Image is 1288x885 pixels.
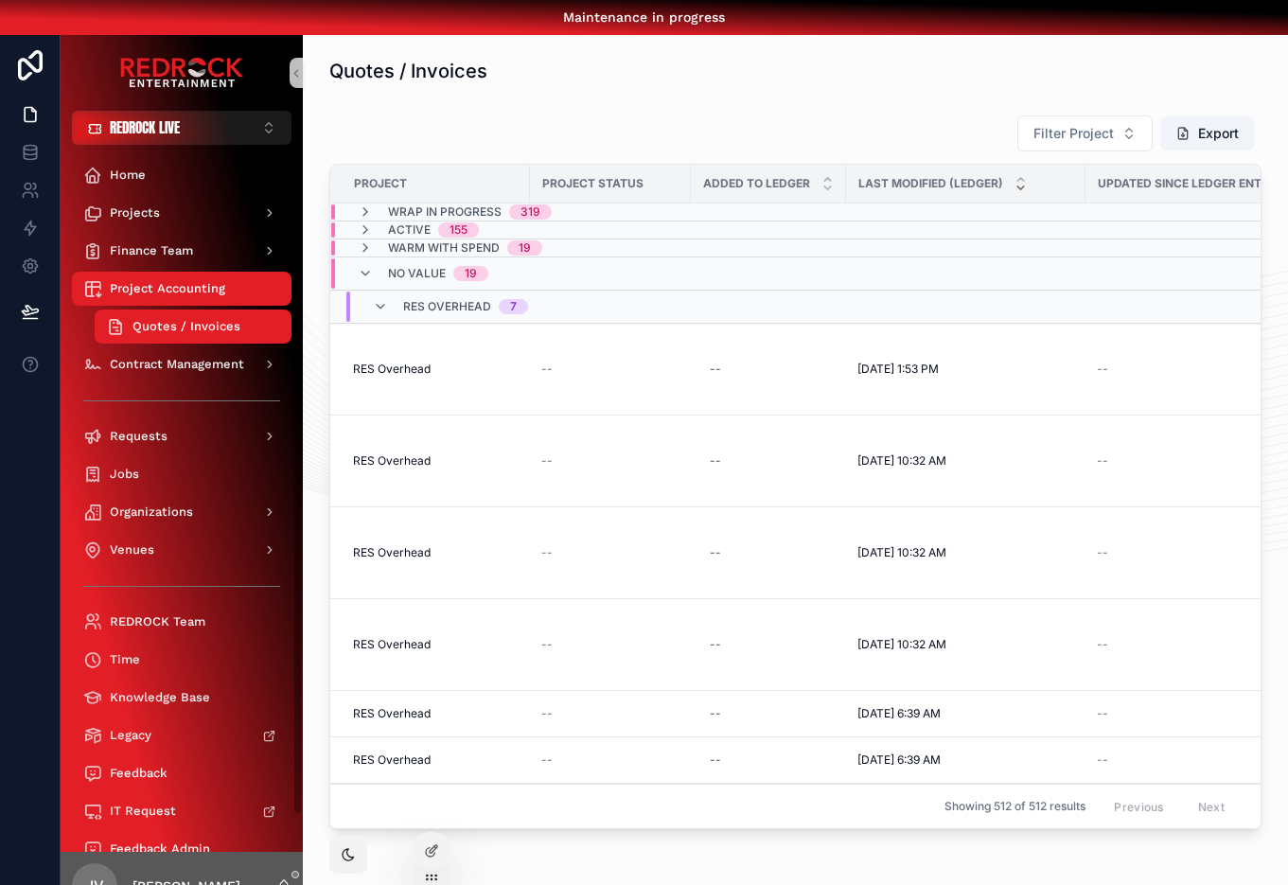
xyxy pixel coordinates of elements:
span: Knowledge Base [110,690,210,705]
a: -- [702,354,835,384]
div: scrollable content [61,145,303,852]
div: 7 [510,299,517,314]
div: 155 [450,222,468,238]
span: Updated Since Ledger Entry [1098,176,1278,191]
a: Knowledge Base [72,681,291,715]
a: Feedback Admin [72,832,291,866]
span: Feedback [110,766,168,781]
a: -- [702,446,835,476]
span: -- [1097,752,1108,768]
div: 19 [465,266,477,281]
div: -- [710,362,721,377]
a: RES Overhead [353,453,519,469]
a: -- [702,629,835,660]
span: Requests [110,429,168,444]
a: RES Overhead [353,752,519,768]
span: -- [541,752,553,768]
a: Venues [72,533,291,567]
span: -- [541,545,553,560]
span: REDROCK LIVE [110,118,180,137]
button: Select Button [72,111,291,145]
a: RES Overhead [353,545,519,560]
a: Feedback [72,756,291,790]
span: -- [1097,545,1108,560]
span: Organizations [110,504,193,520]
span: -- [541,453,553,469]
span: -- [1097,453,1108,469]
a: -- [541,545,679,560]
div: 19 [519,240,531,256]
span: -- [1097,362,1108,377]
span: Legacy [110,728,151,743]
span: Projects [110,205,160,221]
span: IT Request [110,804,176,819]
span: RES Overhead [353,637,431,652]
img: App logo [120,58,243,88]
span: Project [354,176,407,191]
span: Active [388,222,431,238]
a: REDROCK Team [72,605,291,639]
span: Added to Ledger [703,176,810,191]
span: Feedback Admin [110,841,210,857]
span: [DATE] 10:32 AM [857,545,946,560]
a: Quotes / Invoices [95,310,291,344]
a: [DATE] 10:32 AM [857,453,1074,469]
span: RES Overhead [353,362,431,377]
a: -- [702,745,835,775]
span: RES Overhead [353,545,431,560]
span: Home [110,168,146,183]
a: Requests [72,419,291,453]
a: RES Overhead [353,637,519,652]
span: Contract Management [110,357,244,372]
a: -- [702,538,835,568]
span: Project Accounting [110,281,225,296]
span: -- [541,362,553,377]
a: RES Overhead [353,362,519,377]
h1: Quotes / Invoices [329,58,487,84]
span: Project Status [542,176,644,191]
span: Last Modified (Ledger) [858,176,1003,191]
a: IT Request [72,794,291,828]
span: Showing 512 of 512 results [944,799,1085,814]
span: [DATE] 10:32 AM [857,637,946,652]
div: -- [710,637,721,652]
a: [DATE] 6:39 AM [857,706,1074,721]
div: -- [710,545,721,560]
div: -- [710,453,721,469]
span: [DATE] 6:39 AM [857,706,941,721]
a: Finance Team [72,234,291,268]
a: Organizations [72,495,291,529]
span: Warm with Spend [388,240,500,256]
a: -- [541,453,679,469]
span: -- [1097,706,1108,721]
a: -- [541,706,679,721]
a: [DATE] 6:39 AM [857,752,1074,768]
a: [DATE] 10:32 AM [857,637,1074,652]
span: [DATE] 1:53 PM [857,362,939,377]
button: Select Button [1017,115,1153,151]
span: Jobs [110,467,139,482]
a: Time [72,643,291,677]
a: -- [541,637,679,652]
span: RES Overhead [353,453,431,469]
div: -- [710,706,721,721]
a: [DATE] 10:32 AM [857,545,1074,560]
div: -- [710,752,721,768]
a: Contract Management [72,347,291,381]
span: -- [1097,637,1108,652]
span: -- [541,706,553,721]
span: RES Overhead [353,752,431,768]
span: No value [388,266,446,281]
span: [DATE] 10:32 AM [857,453,946,469]
span: -- [541,637,553,652]
a: Project Accounting [72,272,291,306]
a: -- [702,699,835,729]
span: REDROCK Team [110,614,205,629]
a: -- [541,362,679,377]
div: 319 [520,204,540,220]
span: Filter Project [1033,124,1114,143]
a: Projects [72,196,291,230]
span: Venues [110,542,154,558]
span: [DATE] 6:39 AM [857,752,941,768]
span: RES Overhead [403,299,491,314]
